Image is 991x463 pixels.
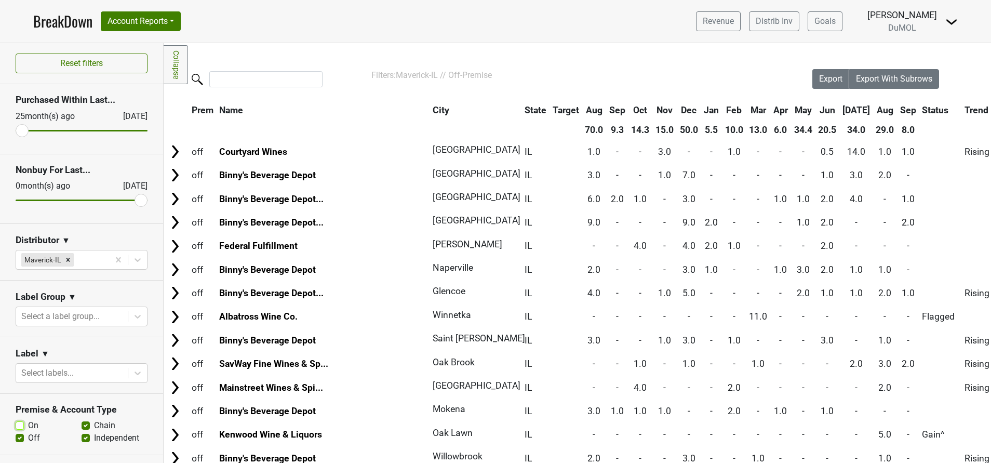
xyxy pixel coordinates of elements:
[710,288,713,298] span: -
[883,217,886,228] span: -
[710,382,713,393] span: -
[607,101,628,120] th: Sep: activate to sort column ascending
[189,164,216,187] td: off
[219,264,316,275] a: Binny's Beverage Depot
[819,74,842,84] span: Export
[525,382,532,393] span: IL
[682,288,695,298] span: 5.0
[945,16,958,28] img: Dropdown Menu
[167,356,183,372] img: Arrow right
[189,211,216,233] td: off
[922,105,948,115] span: Status
[582,121,606,139] th: 70.0
[219,406,316,416] a: Binny's Beverage Depot
[747,121,770,139] th: 13.0
[779,217,782,228] span: -
[883,241,886,251] span: -
[587,335,600,346] span: 3.0
[888,23,916,33] span: DuMOL
[907,382,909,393] span: -
[701,121,721,139] th: 5.5
[757,264,759,275] span: -
[587,288,600,298] span: 4.0
[16,180,98,192] div: 0 month(s) ago
[189,101,216,120] th: Prem: activate to sort column ascending
[658,288,671,298] span: 1.0
[433,239,502,249] span: [PERSON_NAME]
[710,311,713,322] span: -
[219,429,322,440] a: Kenwood Wine & Liquors
[733,264,735,275] span: -
[663,264,666,275] span: -
[771,121,791,139] th: 6.0
[217,101,430,120] th: Name: activate to sort column ascending
[710,170,713,180] span: -
[878,170,891,180] span: 2.0
[802,147,805,157] span: -
[710,147,713,157] span: -
[114,180,148,192] div: [DATE]
[616,311,619,322] span: -
[855,241,858,251] span: -
[616,147,619,157] span: -
[682,194,695,204] span: 3.0
[616,264,619,275] span: -
[16,235,59,246] h3: Distributor
[733,359,735,369] span: -
[663,217,666,228] span: -
[525,170,532,180] span: IL
[849,69,939,89] button: Export With Subrows
[28,432,40,444] label: Off
[808,11,842,31] a: Goals
[607,121,628,139] th: 9.3
[757,147,759,157] span: -
[802,170,805,180] span: -
[219,147,287,157] a: Courtyard Wines
[430,101,516,120] th: City: activate to sort column ascending
[878,264,891,275] span: 1.0
[62,234,70,247] span: ▼
[616,335,619,346] span: -
[16,292,65,302] h3: Label Group
[826,359,828,369] span: -
[821,288,834,298] span: 1.0
[164,45,188,84] a: Collapse
[878,382,891,393] span: 2.0
[582,101,606,120] th: Aug: activate to sort column ascending
[629,101,652,120] th: Oct: activate to sort column ascending
[433,215,520,226] span: [GEOGRAPHIC_DATA]
[525,406,532,416] span: IL
[705,264,718,275] span: 1.0
[616,217,619,228] span: -
[797,194,810,204] span: 1.0
[705,241,718,251] span: 2.0
[779,311,782,322] span: -
[815,101,839,120] th: Jun: activate to sort column ascending
[522,101,549,120] th: State: activate to sort column ascending
[677,101,701,120] th: Dec: activate to sort column ascending
[792,121,815,139] th: 34.4
[167,144,183,160] img: Arrow right
[802,335,805,346] span: -
[688,382,690,393] span: -
[855,217,858,228] span: -
[616,288,619,298] span: -
[189,353,216,375] td: off
[850,264,863,275] span: 1.0
[629,121,652,139] th: 14.3
[525,264,532,275] span: IL
[855,382,858,393] span: -
[902,147,915,157] span: 1.0
[28,419,38,432] label: On
[747,101,770,120] th: Mar: activate to sort column ascending
[525,311,532,322] span: IL
[855,311,858,322] span: -
[192,105,213,115] span: Prem
[593,241,595,251] span: -
[682,217,695,228] span: 9.0
[920,306,961,328] td: Flagged
[722,121,746,139] th: 10.0
[821,335,834,346] span: 3.0
[874,121,897,139] th: 29.0
[189,376,216,399] td: off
